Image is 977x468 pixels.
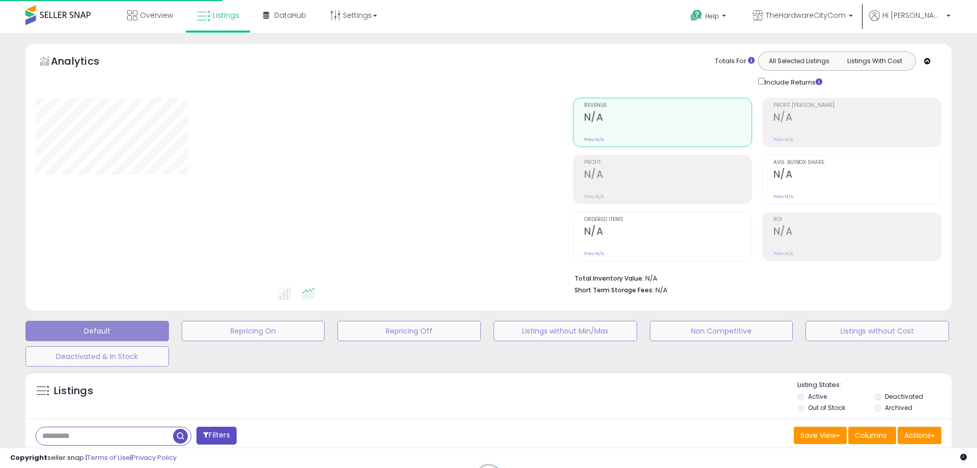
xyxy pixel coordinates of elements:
span: TheHardwareCityCom [766,10,846,20]
span: Revenue [584,103,752,108]
small: Prev: N/A [773,194,793,200]
a: Help [682,2,736,33]
a: Hi [PERSON_NAME] [869,10,951,33]
button: Repricing Off [337,321,481,341]
h2: N/A [584,169,752,182]
div: Include Returns [751,76,835,88]
h2: N/A [773,226,941,239]
span: Avg. Buybox Share [773,160,941,166]
small: Prev: N/A [773,251,793,257]
h2: N/A [584,112,752,125]
span: Profit [PERSON_NAME] [773,103,941,108]
div: Totals For [715,57,755,66]
button: Default [25,321,169,341]
h2: N/A [773,112,941,125]
li: N/A [574,271,934,284]
b: Total Inventory Value: [574,274,644,283]
h5: Analytics [51,54,119,71]
span: Overview [140,10,173,20]
span: Listings [213,10,239,20]
button: All Selected Listings [761,54,837,68]
button: Non Competitive [650,321,793,341]
small: Prev: N/A [773,136,793,143]
button: Repricing On [182,321,325,341]
span: Ordered Items [584,217,752,223]
span: Profit [584,160,752,166]
small: Prev: N/A [584,136,604,143]
span: N/A [655,285,668,295]
i: Get Help [690,9,703,22]
button: Listings With Cost [837,54,912,68]
button: Deactivated & In Stock [25,346,169,367]
h2: N/A [773,169,941,182]
b: Short Term Storage Fees: [574,286,654,294]
strong: Copyright [10,453,47,462]
div: seller snap | | [10,453,177,463]
span: Help [705,12,719,20]
small: Prev: N/A [584,194,604,200]
h2: N/A [584,226,752,239]
span: ROI [773,217,941,223]
span: DataHub [274,10,306,20]
small: Prev: N/A [584,251,604,257]
span: Hi [PERSON_NAME] [882,10,943,20]
button: Listings without Cost [806,321,949,341]
button: Listings without Min/Max [494,321,637,341]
